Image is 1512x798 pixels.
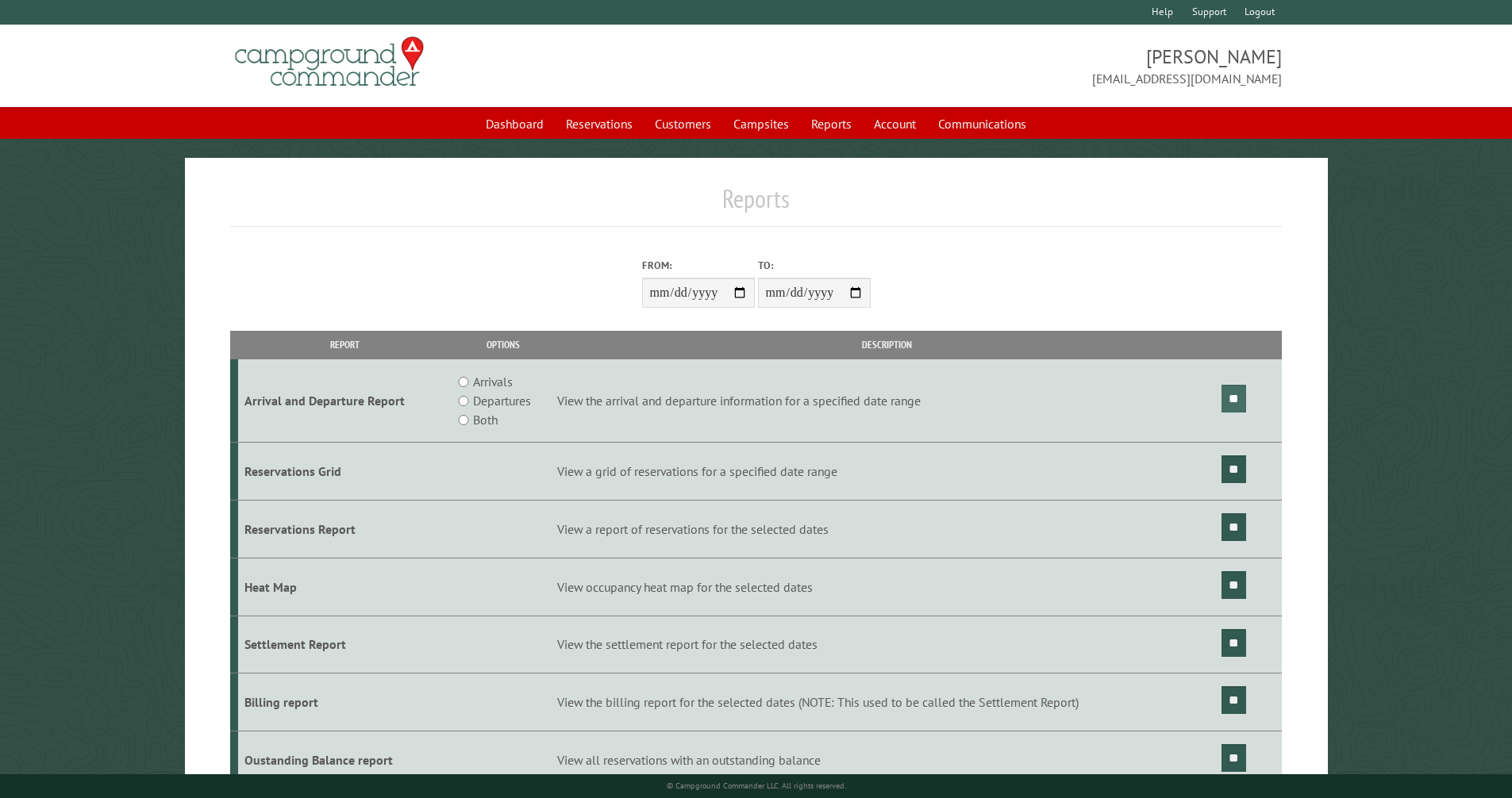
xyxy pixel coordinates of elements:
[642,258,755,273] label: From:
[238,500,452,558] td: Reservations Report
[802,109,861,139] a: Reports
[238,359,452,443] td: Arrival and Departure Report
[645,109,721,139] a: Customers
[238,731,452,789] td: Oustanding Balance report
[473,391,531,410] label: Departures
[667,781,846,791] small: © Campground Commander LLC. All rights reserved.
[864,109,925,139] a: Account
[238,616,452,673] td: Settlement Report
[476,109,553,139] a: Dashboard
[758,258,871,273] label: To:
[724,109,798,139] a: Campsites
[555,558,1219,616] td: View occupancy heat map for the selected dates
[556,109,642,139] a: Reservations
[555,616,1219,673] td: View the settlement report for the selected dates
[230,183,1283,227] h1: Reports
[238,443,452,501] td: Reservations Grid
[555,331,1219,359] th: Description
[230,31,429,93] img: Campground Commander
[473,372,513,391] label: Arrivals
[929,109,1036,139] a: Communications
[555,731,1219,789] td: View all reservations with an outstanding balance
[555,359,1219,443] td: View the arrival and departure information for a specified date range
[451,331,554,359] th: Options
[555,443,1219,501] td: View a grid of reservations for a specified date range
[756,44,1283,88] span: [PERSON_NAME] [EMAIL_ADDRESS][DOMAIN_NAME]
[238,673,452,731] td: Billing report
[555,673,1219,731] td: View the billing report for the selected dates (NOTE: This used to be called the Settlement Report)
[473,410,498,429] label: Both
[555,500,1219,558] td: View a report of reservations for the selected dates
[238,558,452,616] td: Heat Map
[238,331,452,359] th: Report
